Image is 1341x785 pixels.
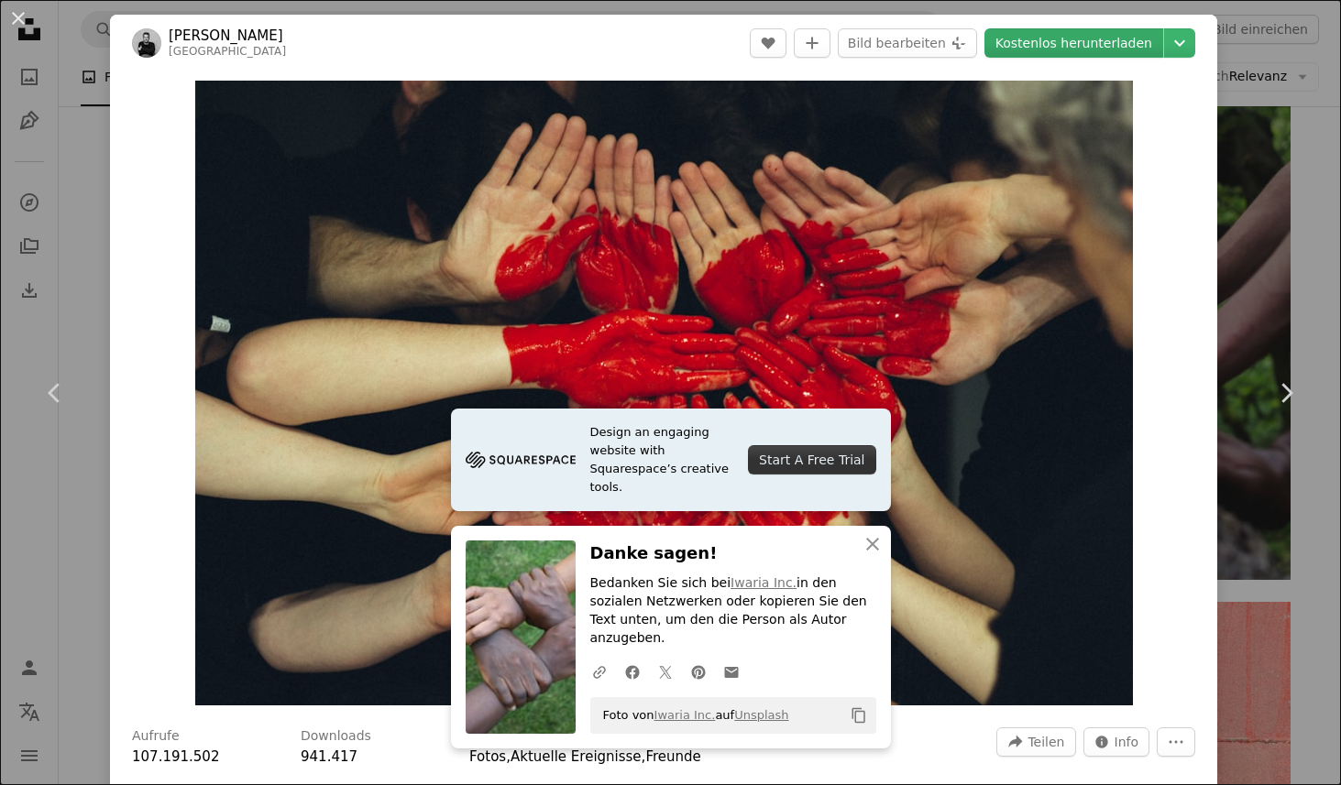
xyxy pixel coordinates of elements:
button: Weitere Aktionen [1157,727,1195,757]
span: 941.417 [301,748,357,765]
h3: Downloads [301,727,371,746]
a: [PERSON_NAME] [169,27,286,45]
a: Aktuelle Ereignisse [511,748,642,765]
button: Downloadgröße auswählen [1164,28,1195,58]
span: Foto von auf [594,701,789,730]
button: Dieses Bild teilen [996,727,1075,757]
a: Weiter [1231,305,1341,481]
a: Auf Twitter teilen [649,653,682,690]
a: Unsplash [734,708,788,722]
button: Gefällt mir [750,28,786,58]
img: file-1705255347840-230a6ab5bca9image [466,446,576,474]
a: [GEOGRAPHIC_DATA] [169,45,286,58]
span: Teilen [1028,728,1064,756]
span: 107.191.502 [132,748,219,765]
a: Via E-Mail teilen teilen [715,653,748,690]
button: Bild bearbeiten [838,28,977,58]
a: Iwaria Inc. [731,575,797,590]
p: Bedanken Sie sich bei in den sozialen Netzwerken oder kopieren Sie den Text unten, um den die Per... [590,574,876,648]
a: Fotos [469,748,506,765]
button: Statistiken zu diesem Bild [1083,727,1150,757]
a: Kostenlos herunterladen [984,28,1163,58]
a: Auf Pinterest teilen [682,653,715,690]
span: , [506,748,511,765]
h3: Danke sagen! [590,540,876,567]
button: Dieses Bild heranzoomen [195,81,1133,705]
a: Design an engaging website with Squarespace’s creative tools.Start A Free Trial [451,409,891,511]
button: In die Zwischenablage kopieren [843,700,874,731]
span: Design an engaging website with Squarespace’s creative tools. [590,423,734,496]
h3: Aufrufe [132,727,180,746]
img: Zum Profil von Tim Marshall [132,28,161,58]
img: Hände, die zusammen mit roter Herzfarbe geformt wurden [195,81,1133,705]
a: Auf Facebook teilen [616,653,649,690]
span: Info [1115,728,1139,756]
div: Start A Free Trial [748,445,875,474]
a: Freunde [645,748,700,765]
a: Iwaria Inc. [654,708,716,722]
span: , [642,748,646,765]
button: Zu Kollektion hinzufügen [794,28,830,58]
